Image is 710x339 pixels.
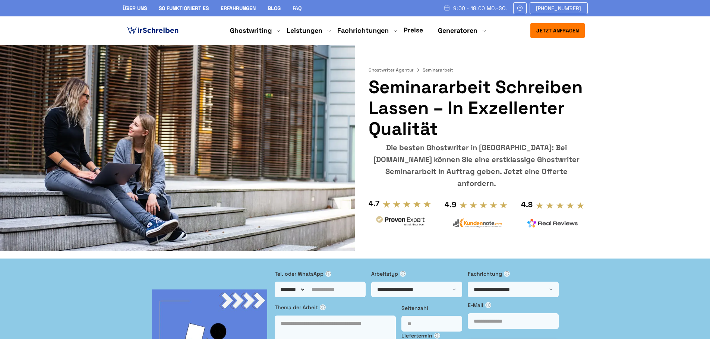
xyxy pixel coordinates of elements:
[468,270,559,278] label: Fachrichtung
[485,302,491,308] span: ⓘ
[400,271,406,277] span: ⓘ
[401,304,462,312] label: Seitenzahl
[287,26,322,35] a: Leistungen
[527,219,578,228] img: realreviews
[369,67,421,73] a: Ghostwriter Agentur
[275,270,366,278] label: Tel. oder WhatsApp
[369,77,584,139] h1: Seminararbeit Schreiben Lassen – in exzellenter Qualität
[530,23,585,38] button: Jetzt anfragen
[453,5,507,11] span: 9:00 - 18:00 Mo.-So.
[325,271,331,277] span: ⓘ
[504,271,510,277] span: ⓘ
[530,2,588,14] a: [PHONE_NUMBER]
[275,303,396,311] label: Thema der Arbeit
[375,215,426,229] img: provenexpert
[371,270,462,278] label: Arbeitstyp
[382,200,431,208] img: stars
[438,26,477,35] a: Generatoren
[536,5,581,11] span: [PHONE_NUMBER]
[445,199,456,210] div: 4.9
[444,5,450,11] img: Schedule
[536,202,584,210] img: stars
[423,67,453,73] span: Seminararbeit
[123,5,147,12] a: Über uns
[468,301,559,309] label: E-Mail
[221,5,256,12] a: Erfahrungen
[451,218,502,228] img: kundennote
[459,201,508,209] img: stars
[293,5,302,12] a: FAQ
[434,333,440,339] span: ⓘ
[126,25,180,36] img: logo ghostwriter-österreich
[230,26,272,35] a: Ghostwriting
[517,5,523,11] img: Email
[320,304,326,310] span: ⓘ
[369,197,379,209] div: 4.7
[521,199,533,210] div: 4.8
[404,26,423,34] a: Preise
[369,142,584,189] div: Die besten Ghostwriter in [GEOGRAPHIC_DATA]: Bei [DOMAIN_NAME] können Sie eine erstklassige Ghost...
[337,26,389,35] a: Fachrichtungen
[268,5,281,12] a: Blog
[159,5,209,12] a: So funktioniert es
